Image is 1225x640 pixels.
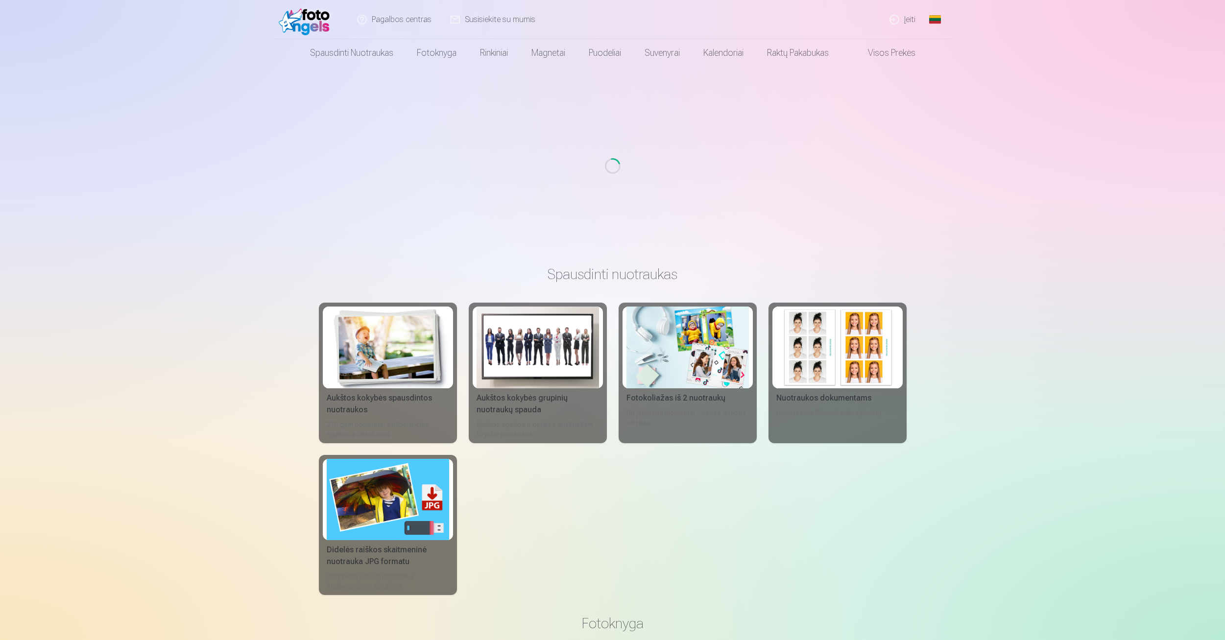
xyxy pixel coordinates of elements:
[279,4,335,35] img: /fa2
[405,39,468,67] a: Fotoknyga
[692,39,755,67] a: Kalendoriai
[327,265,899,283] h3: Spausdinti nuotraukas
[841,39,927,67] a: Visos prekės
[477,307,599,388] img: Aukštos kokybės grupinių nuotraukų spauda
[473,420,603,439] div: Ryškios spalvos ir detalės ant Fuji Film Crystal popieriaus
[769,303,907,443] a: Nuotraukos dokumentamsNuotraukos dokumentamsUniversalios ID nuotraukos (6 vnt.)
[633,39,692,67] a: Suvenyrai
[319,455,457,595] a: Didelės raiškos skaitmeninė nuotrauka JPG formatuDidelės raiškos skaitmeninė nuotrauka JPG format...
[469,303,607,443] a: Aukštos kokybės grupinių nuotraukų spaudaAukštos kokybės grupinių nuotraukų spaudaRyškios spalvos...
[473,392,603,416] div: Aukštos kokybės grupinių nuotraukų spauda
[520,39,577,67] a: Magnetai
[577,39,633,67] a: Puodeliai
[623,392,753,404] div: Fotokoliažas iš 2 nuotraukų
[327,307,449,388] img: Aukštos kokybės spausdintos nuotraukos
[755,39,841,67] a: Raktų pakabukas
[319,303,457,443] a: Aukštos kokybės spausdintos nuotraukos Aukštos kokybės spausdintos nuotraukos210 gsm popierius, s...
[776,307,899,388] img: Nuotraukos dokumentams
[323,571,453,591] div: Įamžinkite savo prisiminimus stulbinančiose detalėse
[619,303,757,443] a: Fotokoliažas iš 2 nuotraukųFotokoliažas iš 2 nuotraukųDu įsimintini momentai - vienas įstabus vai...
[298,39,405,67] a: Spausdinti nuotraukas
[323,420,453,439] div: 210 gsm popierius, stulbinančios spalvos ir detalumas
[772,408,903,439] div: Universalios ID nuotraukos (6 vnt.)
[772,392,903,404] div: Nuotraukos dokumentams
[468,39,520,67] a: Rinkiniai
[323,392,453,416] div: Aukštos kokybės spausdintos nuotraukos
[626,307,749,388] img: Fotokoliažas iš 2 nuotraukų
[323,544,453,568] div: Didelės raiškos skaitmeninė nuotrauka JPG formatu
[623,408,753,439] div: Du įsimintini momentai - vienas įstabus vaizdas
[327,459,449,541] img: Didelės raiškos skaitmeninė nuotrauka JPG formatu
[327,615,899,632] h3: Fotoknyga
